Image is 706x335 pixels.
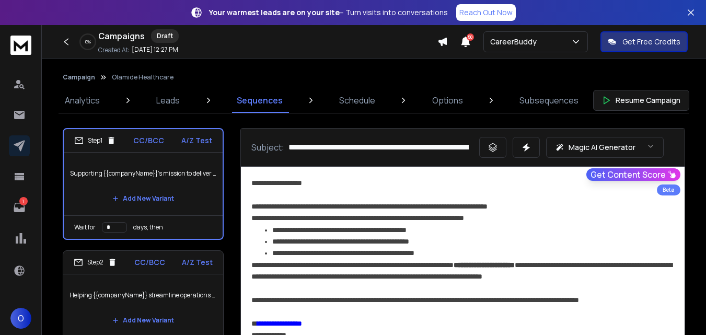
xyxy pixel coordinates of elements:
span: 50 [467,33,474,41]
a: Schedule [333,88,381,113]
button: Campaign [63,73,95,82]
p: Olamide Healthcare [112,73,173,82]
p: days, then [133,223,163,232]
li: Step1CC/BCCA/Z TestSupporting {{companyName}}’s mission to deliver quality careAdd New VariantWai... [63,128,224,240]
p: CC/BCC [134,257,165,268]
button: Resume Campaign [593,90,689,111]
a: Reach Out Now [456,4,516,21]
p: – Turn visits into conversations [209,7,448,18]
p: Analytics [65,94,100,107]
button: Get Content Score [586,168,680,181]
p: Reach Out Now [459,7,513,18]
p: [DATE] 12:27 PM [132,45,178,54]
p: 0 % [85,39,91,45]
button: Add New Variant [104,188,182,209]
p: CC/BCC [133,135,164,146]
p: Subject: [251,141,284,154]
p: 1 [19,197,28,205]
div: Step 1 [74,136,116,145]
p: Options [432,94,463,107]
a: Options [426,88,469,113]
p: Schedule [339,94,375,107]
p: Leads [156,94,180,107]
a: Leads [150,88,186,113]
p: Subsequences [519,94,578,107]
p: CareerBuddy [490,37,541,47]
div: Step 2 [74,258,117,267]
p: Sequences [237,94,283,107]
p: A/Z Test [182,257,213,268]
h1: Campaigns [98,30,145,42]
p: Magic AI Generator [569,142,635,153]
div: Beta [657,184,680,195]
button: O [10,308,31,329]
p: Wait for [74,223,96,232]
strong: Your warmest leads are on your site [209,7,340,17]
p: Get Free Credits [622,37,680,47]
button: Add New Variant [104,310,182,331]
a: Sequences [230,88,289,113]
img: logo [10,36,31,55]
p: Helping {{companyName}} streamline operations & patient care [70,281,217,310]
a: 1 [9,197,30,218]
div: Draft [151,29,179,43]
p: Created At: [98,46,130,54]
a: Subsequences [513,88,585,113]
p: Supporting {{companyName}}’s mission to deliver quality care [70,159,216,188]
button: Magic AI Generator [546,137,664,158]
a: Analytics [59,88,106,113]
p: A/Z Test [181,135,212,146]
button: Get Free Credits [600,31,688,52]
